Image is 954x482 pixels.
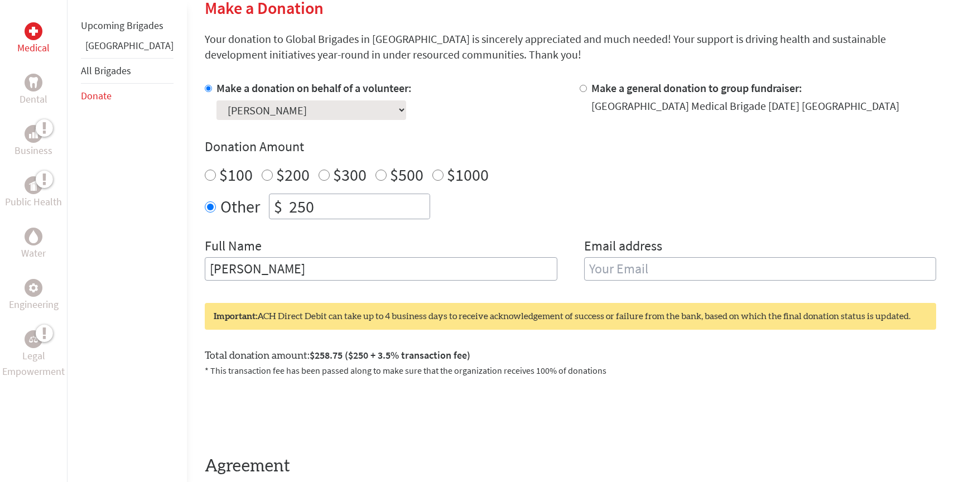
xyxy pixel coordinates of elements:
h4: Donation Amount [205,138,936,156]
div: Engineering [25,279,42,297]
img: Medical [29,27,38,36]
p: Medical [17,40,50,56]
p: Legal Empowerment [2,348,65,379]
a: EngineeringEngineering [9,279,59,312]
label: Other [220,194,260,219]
input: Your Email [584,257,937,281]
img: Engineering [29,283,38,292]
a: [GEOGRAPHIC_DATA] [85,39,174,52]
label: $300 [333,164,367,185]
div: [GEOGRAPHIC_DATA] Medical Brigade [DATE] [GEOGRAPHIC_DATA] [591,98,899,114]
h4: Agreement [205,456,936,476]
a: DentalDental [20,74,47,107]
div: Dental [25,74,42,91]
img: Water [29,230,38,243]
input: Enter Amount [287,194,430,219]
label: $500 [390,164,423,185]
li: Greece [81,38,174,58]
img: Public Health [29,180,38,191]
a: All Brigades [81,64,131,77]
li: All Brigades [81,58,174,84]
a: WaterWater [21,228,46,261]
label: $200 [276,164,310,185]
a: Donate [81,89,112,102]
iframe: reCAPTCHA [205,391,374,434]
div: Water [25,228,42,245]
label: Total donation amount: [205,348,470,364]
a: Public HealthPublic Health [5,176,62,210]
a: BusinessBusiness [15,125,52,158]
span: $258.75 ($250 + 3.5% transaction fee) [310,349,470,361]
strong: Important: [214,312,257,321]
label: Full Name [205,237,262,257]
label: $100 [219,164,253,185]
p: Business [15,143,52,158]
li: Donate [81,84,174,108]
li: Upcoming Brigades [81,13,174,38]
img: Business [29,129,38,138]
div: Legal Empowerment [25,330,42,348]
div: $ [269,194,287,219]
div: Public Health [25,176,42,194]
div: Medical [25,22,42,40]
div: Business [25,125,42,143]
input: Enter Full Name [205,257,557,281]
a: Legal EmpowermentLegal Empowerment [2,330,65,379]
div: ACH Direct Debit can take up to 4 business days to receive acknowledgement of success or failure ... [205,303,936,330]
label: Make a general donation to group fundraiser: [591,81,802,95]
label: $1000 [447,164,489,185]
p: * This transaction fee has been passed along to make sure that the organization receives 100% of ... [205,364,936,377]
a: MedicalMedical [17,22,50,56]
p: Engineering [9,297,59,312]
img: Legal Empowerment [29,336,38,343]
label: Make a donation on behalf of a volunteer: [216,81,412,95]
label: Email address [584,237,662,257]
p: Dental [20,91,47,107]
p: Water [21,245,46,261]
a: Upcoming Brigades [81,19,163,32]
p: Public Health [5,194,62,210]
p: Your donation to Global Brigades in [GEOGRAPHIC_DATA] is sincerely appreciated and much needed! Y... [205,31,936,62]
img: Dental [29,77,38,88]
